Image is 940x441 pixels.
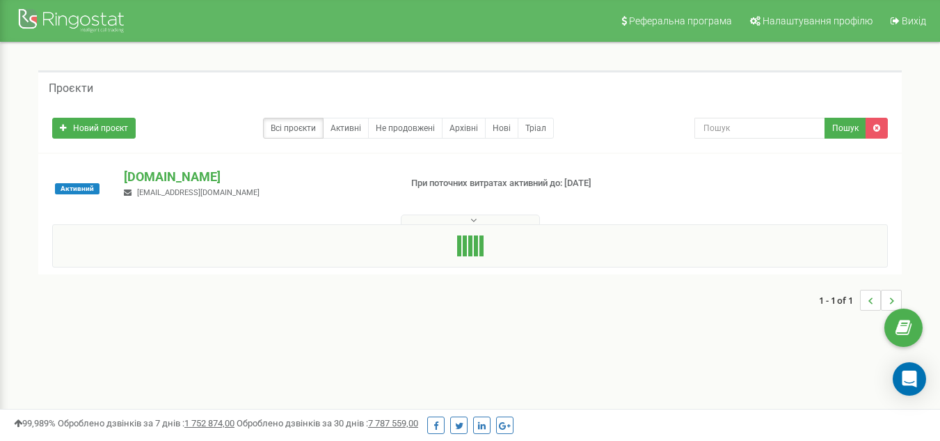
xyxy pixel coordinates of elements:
[819,276,902,325] nav: ...
[819,290,860,311] span: 1 - 1 of 1
[49,82,93,95] h5: Проєкти
[518,118,554,139] a: Тріал
[368,118,443,139] a: Не продовжені
[137,188,260,197] span: [EMAIL_ADDRESS][DOMAIN_NAME]
[124,168,388,186] p: [DOMAIN_NAME]
[763,15,873,26] span: Налаштування профілю
[184,418,234,428] u: 1 752 874,00
[237,418,418,428] span: Оброблено дзвінків за 30 днів :
[902,15,926,26] span: Вихід
[442,118,486,139] a: Архівні
[263,118,324,139] a: Всі проєкти
[629,15,732,26] span: Реферальна програма
[893,362,926,396] div: Open Intercom Messenger
[14,418,56,428] span: 99,989%
[485,118,518,139] a: Нові
[323,118,369,139] a: Активні
[694,118,825,139] input: Пошук
[55,183,99,194] span: Активний
[825,118,866,139] button: Пошук
[52,118,136,139] a: Новий проєкт
[58,418,234,428] span: Оброблено дзвінків за 7 днів :
[368,418,418,428] u: 7 787 559,00
[411,177,605,190] p: При поточних витратах активний до: [DATE]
